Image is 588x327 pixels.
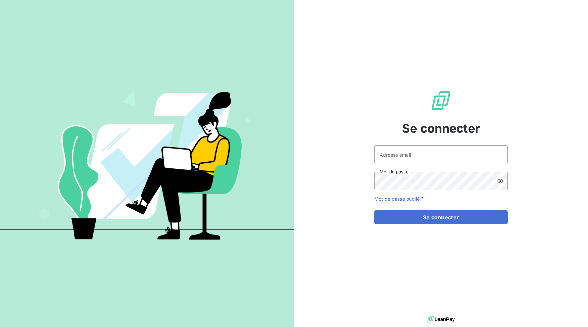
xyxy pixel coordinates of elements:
img: Logo LeanPay [430,90,452,111]
span: Se connecter [402,119,480,137]
button: Se connecter [374,210,508,224]
img: logo [427,314,455,324]
input: placeholder [374,145,508,164]
a: Mot de passe oublié ? [374,196,423,202]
